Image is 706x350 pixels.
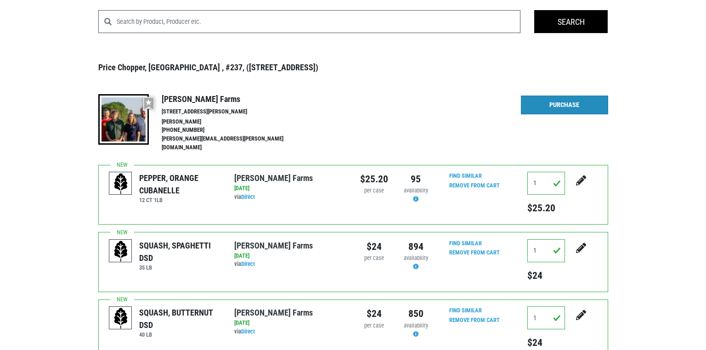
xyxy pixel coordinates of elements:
[234,193,346,202] div: via
[241,328,255,335] a: Direct
[234,319,346,327] div: [DATE]
[360,306,388,321] div: $24
[234,252,346,260] div: [DATE]
[109,240,132,263] img: placeholder-variety-43d6402dacf2d531de610a020419775a.svg
[402,172,430,186] div: 95
[360,254,388,263] div: per case
[162,135,303,152] li: [PERSON_NAME][EMAIL_ADDRESS][PERSON_NAME][DOMAIN_NAME]
[117,10,521,33] input: Search by Product, Producer etc.
[527,270,565,282] h5: $24
[527,337,565,349] h5: $24
[234,260,346,269] div: via
[360,322,388,330] div: per case
[139,172,220,197] div: PEPPER, ORANGE CUBANELLE
[402,239,430,254] div: 894
[404,254,428,261] span: availability
[98,62,608,73] h3: Price Chopper, [GEOGRAPHIC_DATA] , #237, ([STREET_ADDRESS])
[360,239,388,254] div: $24
[234,173,313,183] a: [PERSON_NAME] Farms
[234,327,346,336] div: via
[162,118,303,126] li: [PERSON_NAME]
[404,187,428,194] span: availability
[360,186,388,195] div: per case
[360,172,388,186] div: $25.20
[444,315,505,326] input: Remove From Cart
[98,94,149,145] img: thumbnail-8a08f3346781c529aa742b86dead986c.jpg
[404,322,428,329] span: availability
[139,331,220,338] h6: 40 LB
[241,193,255,200] a: Direct
[449,172,482,179] a: Find Similar
[162,94,303,104] h4: [PERSON_NAME] Farms
[534,10,608,33] input: Search
[444,248,505,258] input: Remove From Cart
[109,307,132,330] img: placeholder-variety-43d6402dacf2d531de610a020419775a.svg
[449,307,482,314] a: Find Similar
[162,126,303,135] li: [PHONE_NUMBER]
[139,239,220,264] div: SQUASH, SPAGHETTI DSD
[234,241,313,250] a: [PERSON_NAME] Farms
[109,172,132,195] img: placeholder-variety-43d6402dacf2d531de610a020419775a.svg
[234,184,346,193] div: [DATE]
[139,197,220,203] h6: 12 CT 1LB
[527,239,565,262] input: Qty
[444,181,505,191] input: Remove From Cart
[162,107,303,116] li: [STREET_ADDRESS][PERSON_NAME]
[527,172,565,195] input: Qty
[521,96,608,115] a: Purchase
[139,264,220,271] h6: 35 LB
[449,240,482,247] a: Find Similar
[139,306,220,331] div: SQUASH, BUTTERNUT DSD
[527,202,565,214] h5: $25.20
[234,308,313,317] a: [PERSON_NAME] Farms
[402,306,430,321] div: 850
[527,306,565,329] input: Qty
[241,260,255,267] a: Direct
